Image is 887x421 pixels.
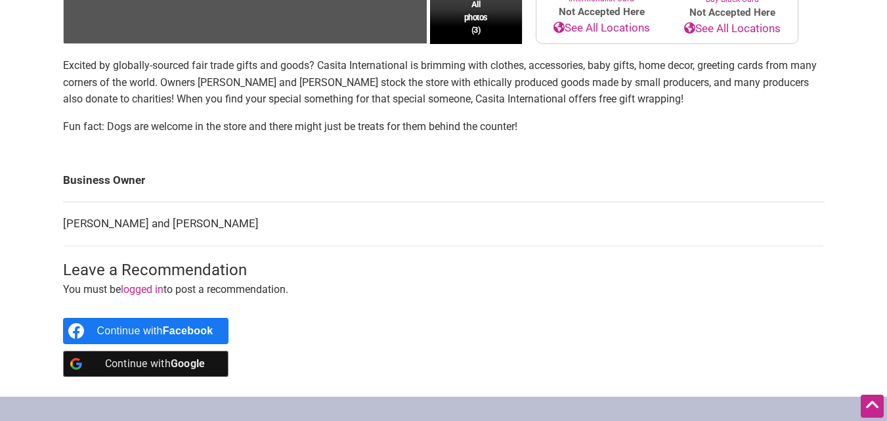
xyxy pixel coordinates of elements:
div: Continue with [97,351,213,377]
span: Not Accepted Here [536,5,667,20]
td: [PERSON_NAME] and [PERSON_NAME] [63,202,825,246]
a: logged in [121,283,163,296]
a: See All Locations [667,20,798,37]
div: Scroll Back to Top [861,395,884,418]
p: Excited by globally-sourced fair trade gifts and goods? Casita International is brimming with clo... [63,57,825,108]
p: Fun fact: Dogs are welcome in the store and there might just be treats for them behind the counter! [63,118,825,135]
a: Continue with <b>Google</b> [63,351,229,377]
h3: Leave a Recommendation [63,259,825,282]
td: Business Owner [63,159,825,202]
div: Continue with [97,318,213,344]
b: Google [171,357,206,370]
span: Not Accepted Here [667,5,798,20]
p: You must be to post a recommendation. [63,281,825,298]
a: Continue with <b>Facebook</b> [63,318,229,344]
a: See All Locations [536,20,667,37]
b: Facebook [163,325,213,336]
